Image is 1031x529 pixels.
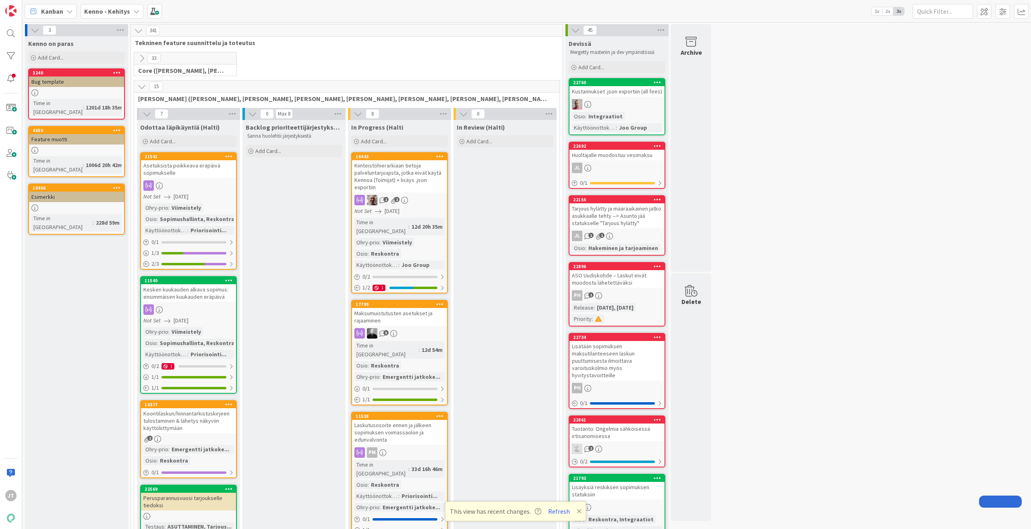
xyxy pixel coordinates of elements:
div: 4650 [29,127,124,134]
div: Viimeistely [381,238,414,247]
div: 11540 [141,277,236,284]
div: Kesken kuukauden alkava sopimus: ensimmäisen kuukauden eräpäivä [141,284,236,302]
div: Sopimushallinta, Reskontra [158,215,236,223]
div: 22760Kustannukset .json exportiin (all fees) [569,79,665,97]
div: 22569 [141,486,236,493]
div: 22692 [573,143,665,149]
div: Käyttöönottokriittisyys [143,350,187,359]
div: Max 8 [278,112,290,116]
span: : [379,238,381,247]
span: 2 [147,436,153,441]
img: MV [367,328,377,339]
div: Koontilaskun/hinnantarkistuskirjeen tulostaminen & lähetys näkyviin käyttöliittymään [141,408,236,433]
i: Not Set [354,207,372,215]
span: 1 / 2 [362,283,370,292]
span: : [157,339,158,347]
div: 12d 20h 35m [410,222,445,231]
span: 1 / 3 [151,249,159,257]
span: 1 / 1 [151,373,159,381]
div: JL [572,231,582,241]
div: Kiinteistöhierarkiaan tietoja palveluntarjoajista, jotka eivät käytä Kennoa (Toimijat) + lisäys .... [352,160,447,192]
span: : [398,492,400,500]
div: Priorisointi... [400,492,439,500]
div: Ohry-prio [143,327,168,336]
span: : [379,503,381,512]
div: Viimeistely [170,203,203,212]
span: Add Card... [361,138,387,145]
div: Osio [354,361,368,370]
div: TH [569,444,665,454]
div: JT [5,490,17,501]
span: 2x [882,7,893,15]
div: 16443 [352,153,447,160]
span: Kenno on paras [28,39,74,48]
div: 1/1 [352,395,447,405]
div: Ohry-prio [354,238,379,247]
span: : [592,314,593,323]
span: Core (Pasi, Jussi, JaakkoHä, Jyri, Leo, MikkoK, Väinö) [138,66,226,74]
span: : [408,222,410,231]
div: Priorisointi... [188,350,228,359]
span: 2 [588,446,594,451]
span: : [398,260,400,269]
div: Time in [GEOGRAPHIC_DATA] [354,218,408,236]
div: 22734Lisätään sopimuksen maksutilanteeseen laskun puuttumisesta ilmoittava varoituskolmio myös hy... [569,334,665,380]
span: 1 [588,233,594,238]
div: Reskontra [369,361,401,370]
p: Sanna huolehtii järjestyksestä [247,133,341,139]
div: 1 [373,285,385,291]
span: 3 [43,25,56,35]
img: avatar [5,512,17,524]
div: 16377Koontilaskun/hinnantarkistuskirjeen tulostaminen & lähetys näkyviin käyttöliittymään [141,401,236,433]
div: Feature muotti [29,134,124,145]
div: Ohry-prio [354,503,379,512]
span: 0 / 1 [151,468,159,477]
p: Mergetty masteriin ja dev ympäristössä [570,49,664,56]
div: 2/3 [141,259,236,269]
div: 22156Tarjous hylätty ja määräaikainen jatko asukkaalle tehty --> Asunto jää statukselle "Tarjous ... [569,196,665,228]
div: Käyttöönottokriittisyys [354,492,398,500]
a: 22861Tuotanto: Ongelmia sähköisessä irtisanomisessaTH0/2 [569,415,665,467]
div: 12d 54m [420,345,445,354]
span: : [585,244,586,252]
div: Joo Group [400,260,432,269]
div: 21793 [569,475,665,482]
span: : [616,123,617,132]
span: 45 [583,25,597,35]
span: 0 / 2 [362,273,370,281]
div: Käyttöönottokriittisyys [572,123,616,132]
div: 4650 [33,128,124,133]
div: Sopimushallinta, Reskontra [158,339,236,347]
div: Time in [GEOGRAPHIC_DATA] [31,214,93,231]
span: This view has recent changes. [450,506,541,516]
span: 0 [260,109,274,119]
div: Priority [572,314,592,323]
div: 0/1 [352,384,447,394]
span: 1 [588,292,594,298]
div: 11538 [356,413,447,419]
div: Emergentti jatkoke... [381,503,442,512]
span: 0 / 2 [580,457,588,466]
span: 15 [149,82,163,91]
span: 341 [146,26,160,35]
a: 4650Feature muottiTime in [GEOGRAPHIC_DATA]:1006d 20h 42m [28,126,125,177]
div: 22734 [573,335,665,340]
span: In Progress (Halti [351,123,403,131]
div: Osio [354,249,368,258]
div: 18466 [29,184,124,192]
div: 22896 [573,264,665,269]
div: PH [572,383,582,393]
div: 0/2 [352,272,447,282]
div: Tarjous hylätty ja määräaikainen jatko asukkaalle tehty --> Asunto jää statukselle "Tarjous hylätty" [569,203,665,228]
div: 22896ASO Uudiskohde – Laskut eivät muodostu lähetettäväksi [569,263,665,288]
div: Hakeminen ja tarjoaminen [586,244,660,252]
div: Reskontra [158,456,190,465]
div: Delete [681,297,701,306]
span: : [594,303,595,312]
span: 0 / 1 [151,238,159,246]
div: 11538 [352,413,447,420]
span: 2 / 3 [151,260,159,268]
span: Add Card... [38,54,64,61]
span: [DATE] [385,207,400,215]
div: 22156 [573,197,665,203]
